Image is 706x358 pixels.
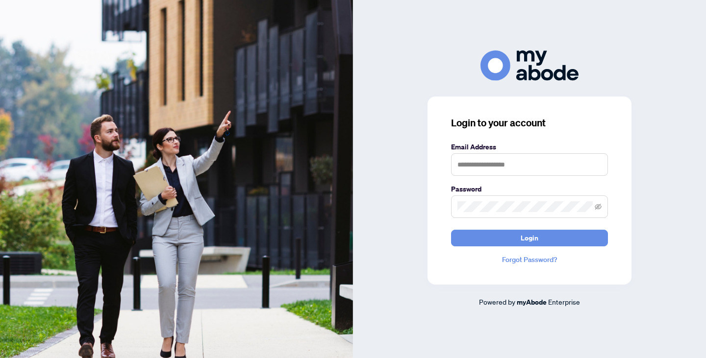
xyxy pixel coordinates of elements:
img: ma-logo [480,50,579,80]
span: eye-invisible [595,203,602,210]
label: Email Address [451,142,608,152]
label: Password [451,184,608,194]
h3: Login to your account [451,116,608,130]
span: Powered by [479,297,515,306]
span: Enterprise [548,297,580,306]
a: myAbode [517,297,547,308]
a: Forgot Password? [451,254,608,265]
span: Login [521,230,538,246]
button: Login [451,230,608,246]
